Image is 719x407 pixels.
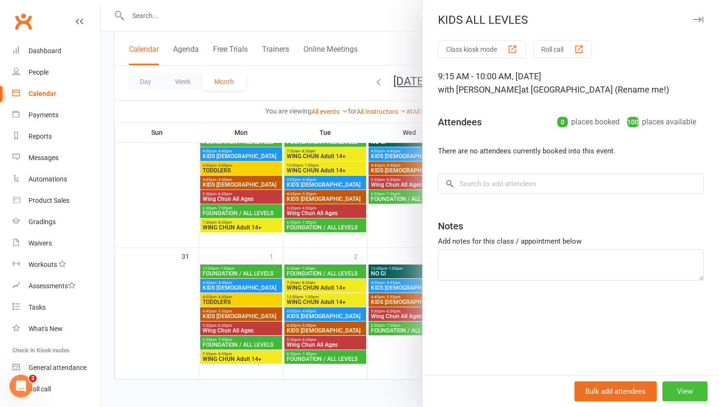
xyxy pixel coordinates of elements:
div: General attendance [29,364,87,371]
div: places available [627,115,696,129]
a: Roll call [12,379,100,400]
div: places booked [557,115,620,129]
div: 0 [557,117,568,127]
li: There are no attendees currently booked into this event. [438,145,704,157]
div: Notes [438,219,463,233]
input: Search to add attendees [438,174,704,194]
div: Roll call [29,385,51,393]
iframe: Intercom live chat [10,375,32,398]
div: Tasks [29,303,46,311]
div: 100 [627,117,639,127]
a: People [12,62,100,83]
a: Payments [12,104,100,126]
div: Attendees [438,115,482,129]
a: Clubworx [11,9,35,33]
a: Reports [12,126,100,147]
div: Automations [29,175,67,183]
a: Messages [12,147,100,169]
a: Dashboard [12,40,100,62]
a: Calendar [12,83,100,104]
div: Add notes for this class / appointment below [438,236,704,247]
div: Gradings [29,218,56,226]
button: Bulk add attendees [574,381,657,401]
a: What's New [12,318,100,340]
div: Dashboard [29,47,61,55]
div: Payments [29,111,58,119]
div: KIDS ALL LEVLES [423,13,719,27]
div: Workouts [29,261,57,268]
div: Calendar [29,90,56,97]
div: Assessments [29,282,76,290]
a: Tasks [12,297,100,318]
a: Workouts [12,254,100,275]
button: Class kiosk mode [438,40,525,58]
div: Messages [29,154,58,161]
span: with [PERSON_NAME] [438,85,521,95]
a: General attendance kiosk mode [12,357,100,379]
div: Waivers [29,239,52,247]
a: Gradings [12,211,100,233]
span: at [GEOGRAPHIC_DATA] (Rename me!) [521,85,669,95]
a: Waivers [12,233,100,254]
div: People [29,68,49,76]
a: Product Sales [12,190,100,211]
div: Product Sales [29,197,69,204]
div: What's New [29,325,63,332]
div: Reports [29,133,52,140]
span: 2 [29,375,37,382]
button: Roll call [533,40,592,58]
button: View [662,381,708,401]
a: Automations [12,169,100,190]
div: 9:15 AM - 10:00 AM, [DATE] [438,70,704,96]
a: Assessments [12,275,100,297]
